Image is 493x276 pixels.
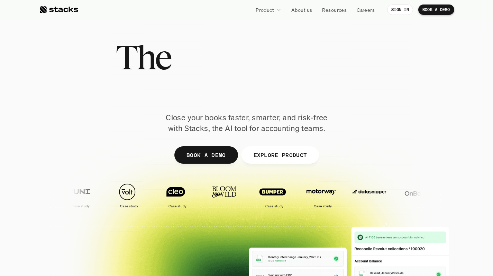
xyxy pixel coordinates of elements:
[357,6,375,14] p: Careers
[256,6,274,14] p: Product
[302,42,378,73] span: close.
[391,7,409,12] p: SIGN IN
[291,6,312,14] p: About us
[105,180,150,211] a: Case study
[265,204,283,208] h2: Case study
[313,204,332,208] h2: Case study
[299,180,344,211] a: Case study
[422,7,450,12] p: BOOK A DEMO
[153,180,198,211] a: Case study
[387,5,413,15] a: SIGN IN
[241,146,319,164] a: EXPLORE PRODUCT
[287,3,316,16] a: About us
[353,3,379,16] a: Careers
[116,42,171,73] span: The
[250,180,295,211] a: Case study
[318,3,351,16] a: Resources
[322,6,347,14] p: Resources
[168,204,186,208] h2: Case study
[186,150,226,160] p: BOOK A DEMO
[160,73,333,104] span: Reimagined.
[71,204,90,208] h2: Case study
[253,150,307,160] p: EXPLORE PRODUCT
[418,5,454,15] a: BOOK A DEMO
[56,180,101,211] a: Case study
[120,204,138,208] h2: Case study
[176,42,296,73] span: financial
[174,146,238,164] a: BOOK A DEMO
[160,112,333,134] p: Close your books faster, smarter, and risk-free with Stacks, the AI tool for accounting teams.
